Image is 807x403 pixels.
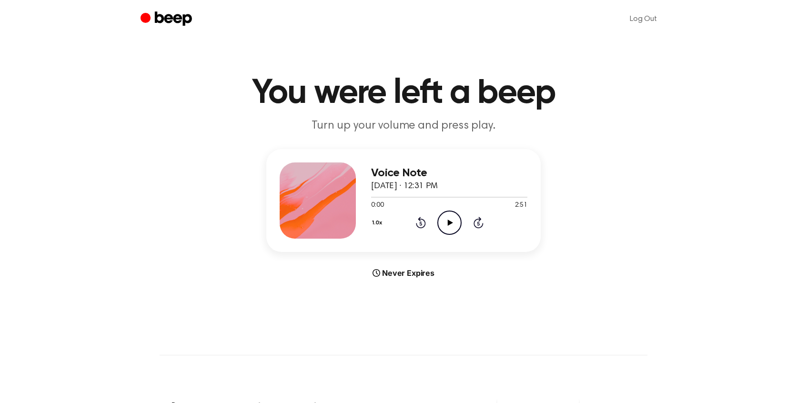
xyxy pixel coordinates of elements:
[221,118,586,134] p: Turn up your volume and press play.
[160,76,647,111] h1: You were left a beep
[371,182,438,191] span: [DATE] · 12:31 PM
[620,8,666,30] a: Log Out
[141,10,194,29] a: Beep
[266,267,541,279] div: Never Expires
[515,201,527,211] span: 2:51
[371,201,383,211] span: 0:00
[371,215,386,231] button: 1.0x
[371,167,527,180] h3: Voice Note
